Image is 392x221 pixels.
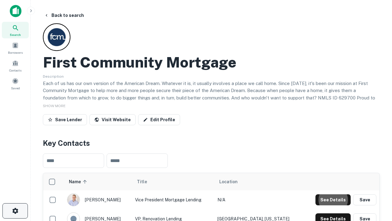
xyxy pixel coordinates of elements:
[2,22,29,38] a: Search
[64,173,132,190] th: Name
[42,10,86,21] button: Back to search
[11,86,20,91] span: Saved
[2,75,29,92] a: Saved
[353,194,376,205] button: Save
[89,114,136,125] a: Visit Website
[219,178,238,185] span: Location
[137,178,155,185] span: Title
[361,172,392,201] iframe: Chat Widget
[43,74,64,79] span: Description
[2,57,29,74] a: Contacts
[8,50,23,55] span: Borrowers
[43,53,236,71] h2: First Community Mortgage
[138,114,180,125] a: Edit Profile
[10,32,21,37] span: Search
[132,173,214,190] th: Title
[43,104,66,108] span: SHOW MORE
[315,194,351,205] button: See Details
[214,190,303,209] td: N/A
[2,40,29,56] a: Borrowers
[67,194,80,206] img: 1520878720083
[43,114,87,125] button: Save Lender
[214,173,303,190] th: Location
[9,68,21,73] span: Contacts
[43,80,380,109] p: Each of us has our own version of the American Dream. Whatever it is, it usually involves a place...
[132,190,214,209] td: Vice President Mortgage Lending
[43,138,380,149] h4: Key Contacts
[67,193,129,206] div: [PERSON_NAME]
[10,5,21,17] img: capitalize-icon.png
[69,178,89,185] span: Name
